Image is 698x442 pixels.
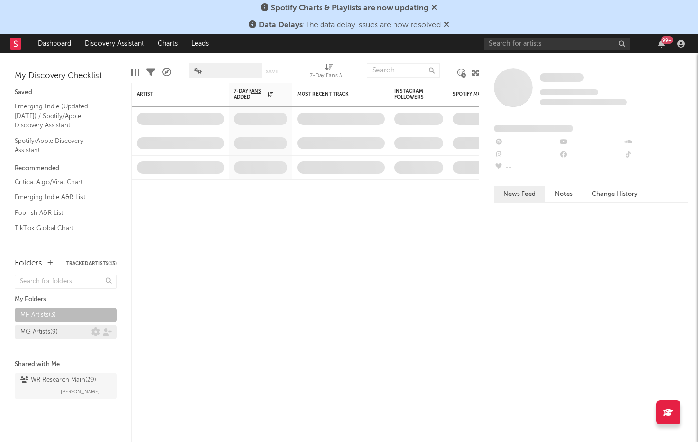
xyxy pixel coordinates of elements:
[15,101,107,131] a: Emerging Indie (Updated [DATE]) / Spotify/Apple Discovery Assistant
[162,58,171,87] div: A&R Pipeline
[78,34,151,53] a: Discovery Assistant
[444,21,449,29] span: Dismiss
[15,71,117,82] div: My Discovery Checklist
[484,38,630,50] input: Search for artists
[15,192,107,203] a: Emerging Indie A&R List
[310,58,349,87] div: 7-Day Fans Added (7-Day Fans Added)
[15,258,42,269] div: Folders
[558,149,623,161] div: --
[15,163,117,175] div: Recommended
[624,136,688,149] div: --
[146,58,155,87] div: Filters
[15,308,117,322] a: MF Artists(3)
[31,34,78,53] a: Dashboard
[15,325,117,339] a: MG Artists(9)
[15,136,107,156] a: Spotify/Apple Discovery Assistant
[15,208,107,218] a: Pop-ish A&R List
[494,186,545,202] button: News Feed
[266,69,278,74] button: Save
[494,149,558,161] div: --
[15,359,117,371] div: Shared with Me
[431,4,437,12] span: Dismiss
[15,373,117,399] a: WR Research Main(29)[PERSON_NAME]
[545,186,582,202] button: Notes
[310,71,349,82] div: 7-Day Fans Added (7-Day Fans Added)
[494,161,558,174] div: --
[184,34,215,53] a: Leads
[494,136,558,149] div: --
[137,91,210,97] div: Artist
[271,4,429,12] span: Spotify Charts & Playlists are now updating
[15,223,107,233] a: TikTok Global Chart
[15,238,107,249] a: Recommended For You
[394,88,429,100] div: Instagram Followers
[558,136,623,149] div: --
[540,73,584,83] a: Some Artist
[453,91,526,97] div: Spotify Monthly Listeners
[15,177,107,188] a: Critical Algo/Viral Chart
[540,89,598,95] span: Tracking Since: [DATE]
[66,261,117,266] button: Tracked Artists(13)
[624,149,688,161] div: --
[15,294,117,305] div: My Folders
[20,374,96,386] div: WR Research Main ( 29 )
[151,34,184,53] a: Charts
[540,99,627,105] span: 0 fans last week
[658,40,665,48] button: 99+
[15,275,117,289] input: Search for folders...
[259,21,303,29] span: Data Delays
[15,87,117,99] div: Saved
[494,125,573,132] span: Fans Added by Platform
[20,326,58,338] div: MG Artists ( 9 )
[131,58,139,87] div: Edit Columns
[297,91,370,97] div: Most Recent Track
[20,309,56,321] div: MF Artists ( 3 )
[61,386,100,398] span: [PERSON_NAME]
[540,73,584,82] span: Some Artist
[367,63,440,78] input: Search...
[234,88,265,100] span: 7-Day Fans Added
[259,21,441,29] span: : The data delay issues are now resolved
[661,36,673,44] div: 99 +
[582,186,647,202] button: Change History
